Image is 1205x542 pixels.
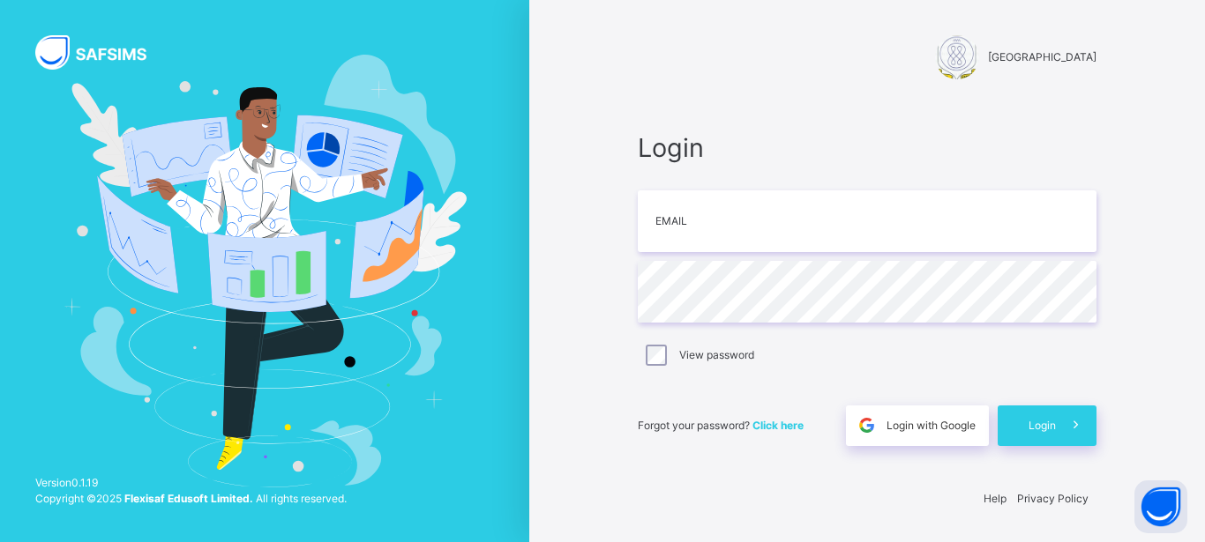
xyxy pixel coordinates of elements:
img: SAFSIMS Logo [35,35,168,70]
span: Login [638,129,1096,167]
span: Copyright © 2025 All rights reserved. [35,492,347,505]
img: google.396cfc9801f0270233282035f929180a.svg [857,415,877,435]
a: Privacy Policy [1017,492,1089,505]
span: Forgot your password? [638,419,804,432]
span: Login with Google [887,418,976,434]
a: Click here [752,419,804,432]
button: Open asap [1134,480,1187,533]
span: Login [1029,418,1056,434]
span: Version 0.1.19 [35,475,347,491]
span: [GEOGRAPHIC_DATA] [988,49,1096,65]
a: Help [984,492,1007,505]
label: View password [679,347,754,363]
strong: Flexisaf Edusoft Limited. [124,492,253,505]
img: Hero Image [63,55,466,488]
